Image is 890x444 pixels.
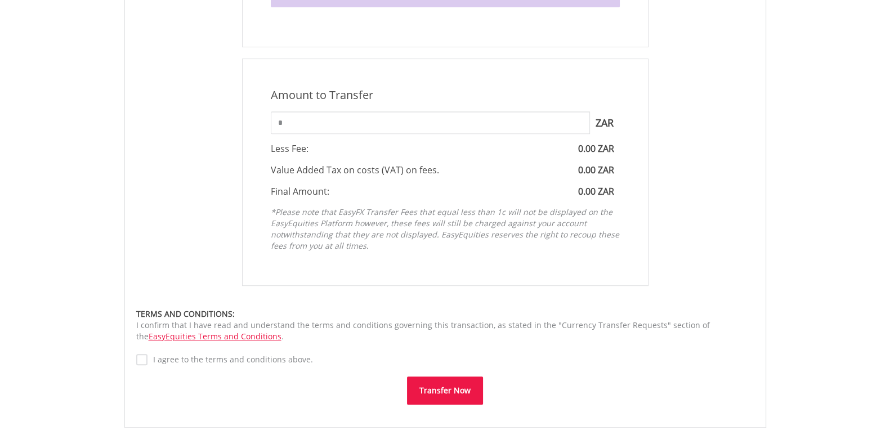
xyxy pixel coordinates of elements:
[578,164,614,176] span: 0.00 ZAR
[271,142,308,155] span: Less Fee:
[136,308,754,342] div: I confirm that I have read and understand the terms and conditions governing this transaction, as...
[149,331,281,342] a: EasyEquities Terms and Conditions
[578,185,614,198] span: 0.00 ZAR
[590,111,620,134] span: ZAR
[262,87,628,104] div: Amount to Transfer
[147,354,313,365] label: I agree to the terms and conditions above.
[578,142,614,155] span: 0.00 ZAR
[271,185,329,198] span: Final Amount:
[136,308,754,320] div: TERMS AND CONDITIONS:
[407,376,483,405] button: Transfer Now
[271,207,619,251] em: *Please note that EasyFX Transfer Fees that equal less than 1c will not be displayed on the EasyE...
[271,164,439,176] span: Value Added Tax on costs (VAT) on fees.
